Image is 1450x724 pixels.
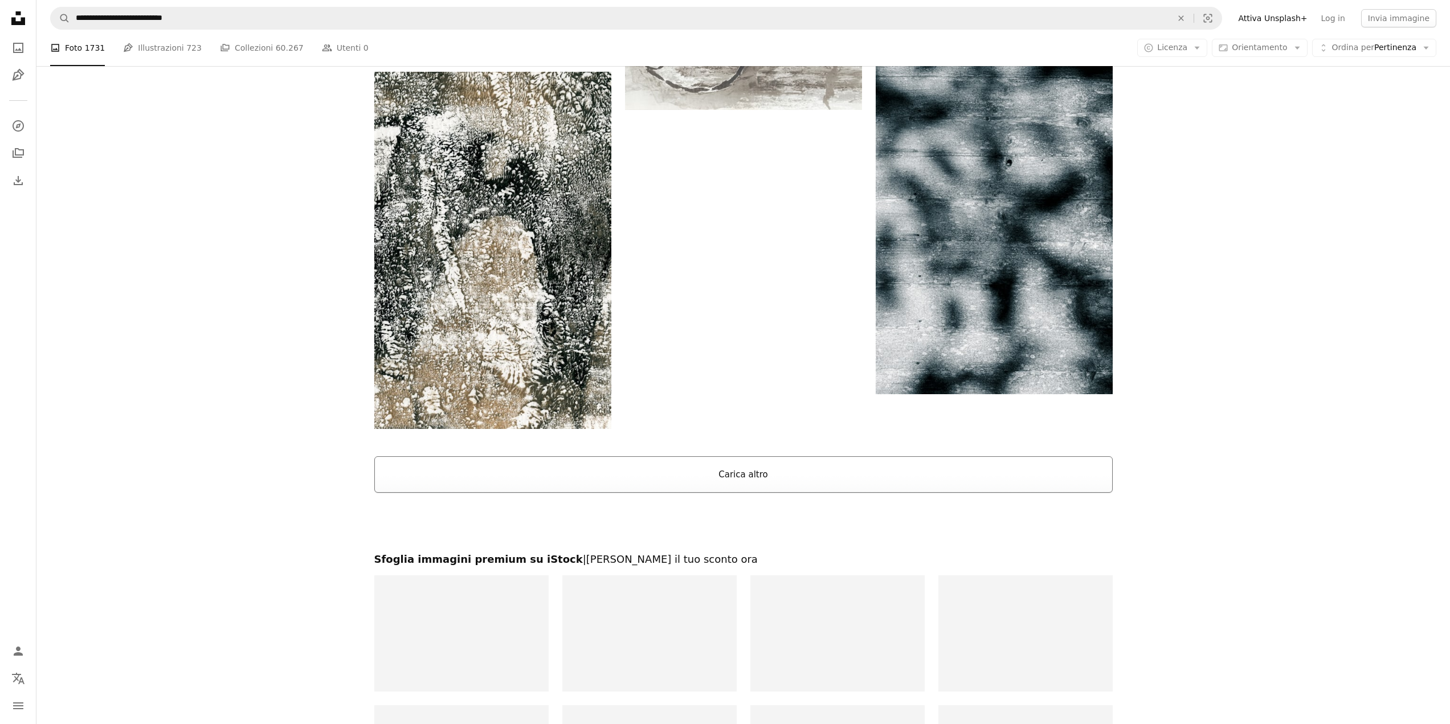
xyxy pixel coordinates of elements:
[50,7,1222,30] form: Trova visual in tutto il sito
[374,72,611,429] img: una foto in bianco e nero di un albero coperto di neve
[1361,9,1436,27] button: Invia immagine
[583,553,758,565] span: | [PERSON_NAME] il tuo sconto ora
[186,42,202,54] span: 723
[7,142,30,165] a: Collezioni
[1194,7,1222,29] button: Ricerca visiva
[1157,43,1187,52] span: Licenza
[1137,39,1207,57] button: Licenza
[7,36,30,59] a: Foto
[876,39,1113,394] img: una foto in bianco e nero di un pavimento in legno
[322,30,369,66] a: Utenti 0
[374,245,611,255] a: una foto in bianco e nero di un albero coperto di neve
[276,42,304,54] span: 60.267
[1314,9,1352,27] a: Log in
[123,30,202,66] a: Illustrazioni 723
[1312,39,1436,57] button: Ordina perPertinenza
[363,42,369,54] span: 0
[1231,9,1314,27] a: Attiva Unsplash+
[1169,7,1194,29] button: Elimina
[7,169,30,192] a: Cronologia download
[51,7,70,29] button: Cerca su Unsplash
[374,456,1113,493] button: Carica altro
[1232,43,1287,52] span: Orientamento
[7,640,30,662] a: Accedi / Registrati
[7,667,30,690] button: Lingua
[7,7,30,32] a: Home — Unsplash
[1332,43,1374,52] span: Ordina per
[1212,39,1307,57] button: Orientamento
[220,30,304,66] a: Collezioni 60.267
[1332,42,1416,54] span: Pertinenza
[876,211,1113,221] a: una foto in bianco e nero di un pavimento in legno
[7,114,30,137] a: Esplora
[7,694,30,717] button: Menu
[7,64,30,87] a: Illustrazioni
[374,553,1113,566] h2: Sfoglia immagini premium su iStock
